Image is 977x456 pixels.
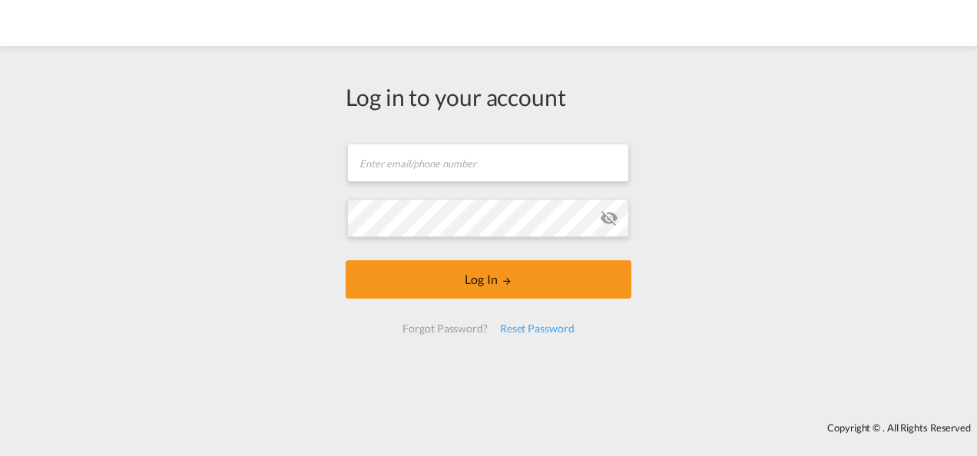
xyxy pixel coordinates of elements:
[347,144,629,182] input: Enter email/phone number
[600,209,618,227] md-icon: icon-eye-off
[346,260,631,299] button: LOGIN
[396,315,493,342] div: Forgot Password?
[346,81,631,113] div: Log in to your account
[494,315,581,342] div: Reset Password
